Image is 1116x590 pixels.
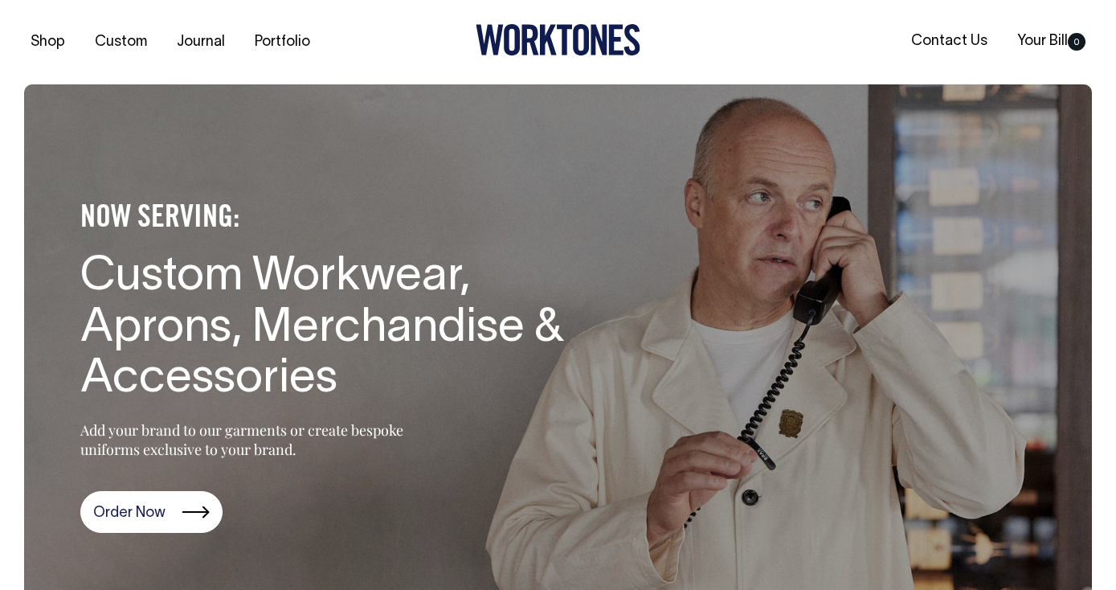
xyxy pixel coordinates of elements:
h4: NOW SERVING: [80,200,603,236]
a: Journal [170,29,231,55]
span: 0 [1068,33,1085,51]
a: Portfolio [248,29,317,55]
h1: Custom Workwear, Aprons, Merchandise & Accessories [80,252,603,406]
a: Custom [88,29,153,55]
a: Shop [24,29,72,55]
a: Contact Us [905,28,994,55]
a: Order Now [80,491,223,533]
p: Add your brand to our garments or create bespoke uniforms exclusive to your brand. [80,420,442,459]
a: Your Bill0 [1011,28,1092,55]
